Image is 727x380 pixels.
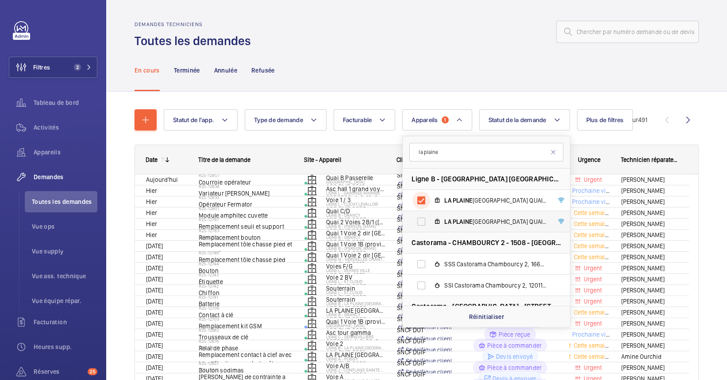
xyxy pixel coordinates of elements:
span: Client [396,156,412,163]
span: Cette semaine [572,242,612,249]
span: [GEOGRAPHIC_DATA] QUAI 2 VOIE 2/2B, ASC.PMR 2009 [444,196,547,205]
span: [DATE] [146,253,163,261]
p: SNCF DGIF [397,259,451,268]
span: Vue ops [32,222,97,231]
p: SNCF DGIF [397,348,451,357]
button: Filtres2 [9,57,97,78]
span: Cette semaine [572,309,612,316]
span: 2 [74,64,81,71]
span: [DATE] [146,342,163,349]
span: Type de demande [254,116,303,123]
h2: R25-12771 [199,234,293,240]
span: Ligne B - [GEOGRAPHIC_DATA] [GEOGRAPHIC_DATA] – [GEOGRAPHIC_DATA] [412,174,561,184]
span: Cette semaine [572,342,612,349]
span: Filtres [33,63,50,72]
span: [PERSON_NAME] [621,341,678,351]
span: [PERSON_NAME] [621,252,678,262]
span: Demandes [34,173,97,181]
span: Toutes les demandes [32,197,97,206]
span: Activités [34,123,97,132]
p: SNCF DGIF [397,303,451,312]
button: Plus de filtres [577,109,633,131]
span: Amine Ourchid [621,352,678,362]
span: Urgent [582,287,602,294]
span: [PERSON_NAME] [621,175,678,185]
button: Type de demande [245,109,327,131]
p: Ligne N - VERSAILLES CHANTIERS [326,257,385,262]
p: Ligne L - CLICHY LEVALLOIS [326,201,385,207]
span: Appareils [34,148,97,157]
span: Urgent [582,298,602,305]
p: SNCF DGIF [397,370,451,379]
span: Urgent [582,176,602,183]
p: [GEOGRAPHIC_DATA] [326,179,385,184]
p: LIGNE B - DRANCY [326,312,385,317]
div: Date [146,156,158,163]
span: 25 [88,368,97,375]
span: Cette semaine [572,231,612,238]
span: Heures supp. [34,342,97,351]
h2: R25-12657 [199,345,293,350]
button: Appareils1 [402,109,472,131]
span: Aujourd'hui [146,176,178,183]
p: Ligne B - La Plaine [GEOGRAPHIC_DATA] [326,301,385,306]
button: Statut de la demande [479,109,570,131]
span: Vue supply [32,247,97,256]
span: Tableau de bord [34,98,97,107]
span: [DATE] [146,320,163,327]
button: Statut de l'app. [164,109,238,131]
span: Statut de la demande [489,116,546,123]
span: Facturation [34,318,97,326]
p: Refusée [251,66,274,75]
span: [PERSON_NAME] [621,263,678,273]
p: Ligne J - CONFLANS SAINTE HONORINE [326,367,385,372]
span: [PERSON_NAME] [621,319,678,329]
span: LA [444,197,451,204]
p: Terminée [174,66,200,75]
span: PLAINE [453,197,473,204]
span: [PERSON_NAME] [621,330,678,340]
p: SNCF DGIF [397,204,451,213]
span: Cette semaine [572,209,612,216]
p: LIGNE B - DRANCY [326,212,385,218]
p: Ligne B - La Plaine [GEOGRAPHIC_DATA] [326,345,385,350]
span: Castorama - [GEOGRAPHIC_DATA] - [STREET_ADDRESS] [412,302,561,311]
span: Hier [146,198,157,205]
span: Castorama - CHAMBOURCY 2 - 1508 - [GEOGRAPHIC_DATA] CHAMBOURCY [412,238,561,247]
span: Cette semaine [572,353,612,360]
span: SSI Castorama Chambourcy 2, 12011638 [444,281,547,290]
span: [PERSON_NAME] [621,230,678,240]
span: Hier [146,220,157,227]
span: [DATE] [146,265,163,272]
span: Hier [146,231,157,238]
span: [DATE] [146,298,163,305]
p: SNCF DOT [397,182,451,191]
span: [DATE] [146,309,163,316]
span: [PERSON_NAME] [621,296,678,307]
span: Prochaine visite [570,198,615,205]
span: Site - Appareil [304,156,341,163]
input: Chercher par numéro demande ou de devis [556,21,699,43]
h1: Toutes les demandes [135,33,256,49]
p: SNCF DGIF [397,270,451,279]
span: [PERSON_NAME] [621,186,678,196]
span: [PERSON_NAME] [621,208,678,218]
p: SNCF DGIF [397,292,451,301]
span: Hier [146,209,157,216]
p: Ligne A - POISSY [326,356,385,361]
span: [PERSON_NAME] [621,363,678,373]
span: [GEOGRAPHIC_DATA] QUAI 1 VOIE 1/1B, ASC.PMR 2008 [444,217,547,226]
span: Plus de filtres [586,116,624,123]
p: SNCF DGIF [397,359,451,368]
span: [DATE] [146,331,163,338]
span: sur [629,116,638,123]
h2: Demandes techniciens [135,21,256,27]
span: [PERSON_NAME] [621,307,678,318]
p: Ligne L - ST CLOUD [326,279,385,284]
button: Facturable [334,109,396,131]
span: [DATE] [146,287,163,294]
span: [DATE] [146,242,163,249]
span: Technicien réparateur [621,156,678,163]
input: Trouver un appareil [409,143,563,161]
p: SNCF DGIF [397,226,451,235]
